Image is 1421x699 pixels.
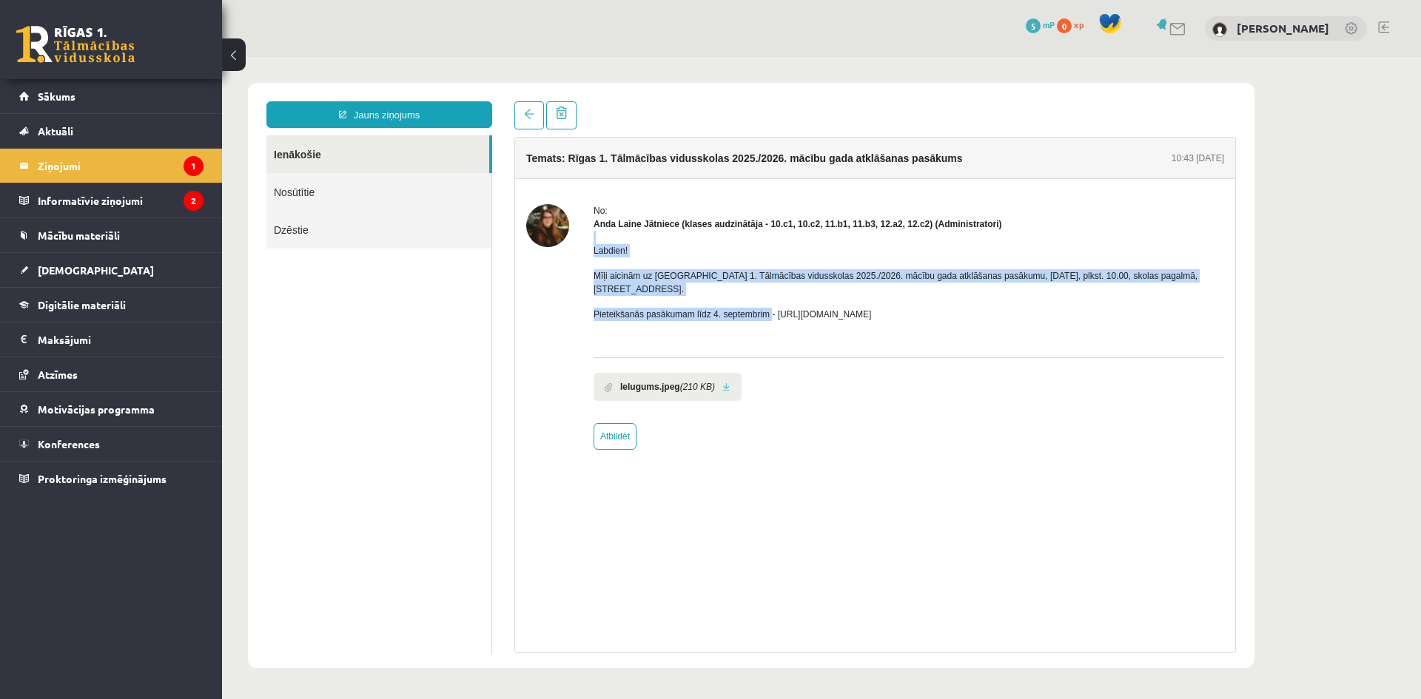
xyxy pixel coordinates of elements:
span: Konferences [38,437,100,450]
span: Digitālie materiāli [38,298,126,311]
span: [DEMOGRAPHIC_DATA] [38,263,154,277]
p: Labdien! [372,187,1002,200]
a: Informatīvie ziņojumi2 [19,183,204,217]
a: 0 xp [1057,18,1091,30]
img: Vanessa Baldiņa [1212,22,1227,37]
span: Proktoringa izmēģinājums [38,472,167,485]
a: 5 mP [1026,18,1055,30]
a: Aktuāli [19,114,204,148]
a: Atzīmes [19,357,204,391]
a: Dzēstie [44,154,269,192]
i: (210 KB) [458,323,493,337]
i: 1 [184,156,204,176]
span: Atzīmes [38,368,78,381]
a: Jauns ziņojums [44,44,270,71]
span: mP [1043,18,1055,30]
a: Motivācijas programma [19,392,204,426]
a: Ziņojumi1 [19,149,204,183]
span: Sākums [38,90,75,103]
img: Anda Laine Jātniece (klases audzinātāja - 10.c1, 10.c2, 11.b1, 11.b3, 12.a2, 12.c2) [304,147,347,190]
a: [DEMOGRAPHIC_DATA] [19,253,204,287]
strong: Anda Laine Jātniece (klases audzinātāja - 10.c1, 10.c2, 11.b1, 11.b3, 12.a2, 12.c2) (Administratori) [372,162,780,172]
a: Proktoringa izmēģinājums [19,462,204,496]
a: Mācību materiāli [19,218,204,252]
p: Pieteikšanās pasākumam līdz 4. septembrim - [URL][DOMAIN_NAME] [372,251,1002,264]
span: Motivācijas programma [38,402,155,416]
a: [PERSON_NAME] [1237,21,1329,36]
span: Mācību materiāli [38,229,120,242]
div: No: [372,147,1002,161]
a: Rīgas 1. Tālmācības vidusskola [16,26,135,63]
span: 5 [1026,18,1041,33]
legend: Informatīvie ziņojumi [38,183,204,217]
p: Mīļi aicinām uz [GEOGRAPHIC_DATA] 1. Tālmācības vidusskolas 2025./2026. mācību gada atklāšanas pa... [372,212,1002,239]
div: 10:43 [DATE] [950,95,1002,108]
legend: Maksājumi [38,323,204,357]
a: Sākums [19,79,204,113]
a: Digitālie materiāli [19,288,204,322]
a: Maksājumi [19,323,204,357]
i: 2 [184,191,204,211]
span: xp [1074,18,1084,30]
b: Ielugums.jpeg [398,323,458,337]
a: Nosūtītie [44,116,269,154]
h4: Temats: Rīgas 1. Tālmācības vidusskolas 2025./2026. mācību gada atklāšanas pasākums [304,95,741,107]
a: Konferences [19,427,204,461]
span: 0 [1057,18,1072,33]
a: Ienākošie [44,78,267,116]
legend: Ziņojumi [38,149,204,183]
span: Aktuāli [38,124,73,138]
a: Atbildēt [372,366,414,393]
